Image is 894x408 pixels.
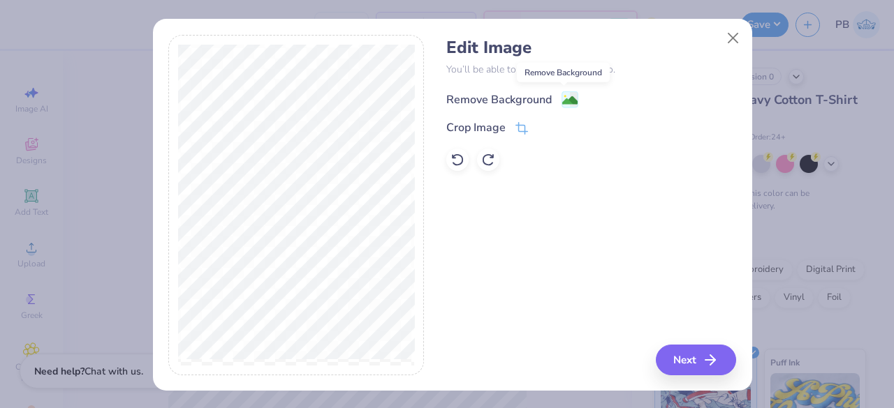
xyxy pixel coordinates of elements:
[517,63,610,82] div: Remove Background
[446,119,506,136] div: Crop Image
[446,38,736,58] h4: Edit Image
[446,91,552,108] div: Remove Background
[656,345,736,375] button: Next
[446,62,736,77] p: You’ll be able to do all of this later too.
[719,25,746,52] button: Close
